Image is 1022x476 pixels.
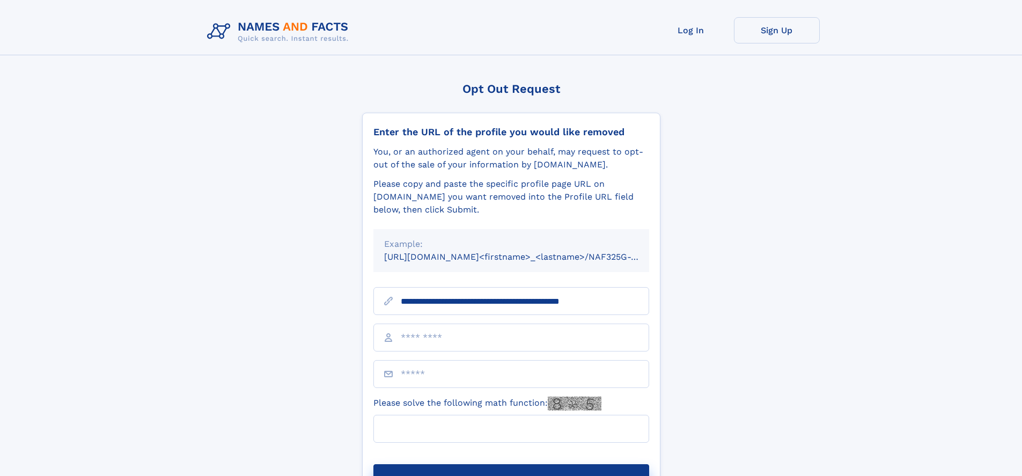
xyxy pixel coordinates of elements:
a: Sign Up [734,17,820,43]
img: Logo Names and Facts [203,17,357,46]
div: Enter the URL of the profile you would like removed [373,126,649,138]
div: Opt Out Request [362,82,660,96]
label: Please solve the following math function: [373,397,601,411]
a: Log In [648,17,734,43]
div: Please copy and paste the specific profile page URL on [DOMAIN_NAME] you want removed into the Pr... [373,178,649,216]
small: [URL][DOMAIN_NAME]<firstname>_<lastname>/NAF325G-xxxxxxxx [384,252,670,262]
div: You, or an authorized agent on your behalf, may request to opt-out of the sale of your informatio... [373,145,649,171]
div: Example: [384,238,638,251]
